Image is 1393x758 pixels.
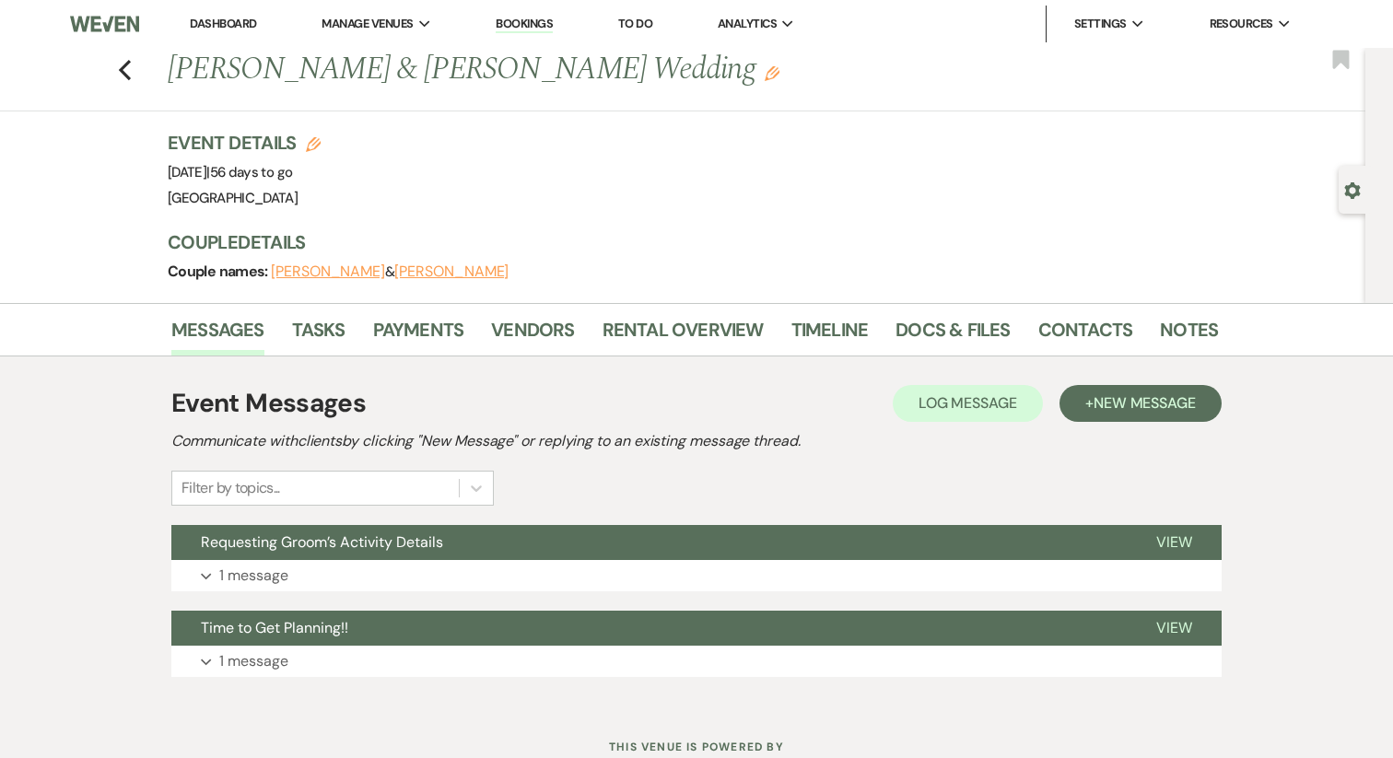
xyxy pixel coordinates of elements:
[1210,15,1273,33] span: Resources
[322,15,413,33] span: Manage Venues
[171,560,1222,591] button: 1 message
[206,163,292,181] span: |
[271,264,385,279] button: [PERSON_NAME]
[791,315,869,356] a: Timeline
[219,649,288,673] p: 1 message
[70,5,139,43] img: Weven Logo
[168,229,1200,255] h3: Couple Details
[895,315,1010,356] a: Docs & Files
[1156,532,1192,552] span: View
[271,262,509,281] span: &
[1094,393,1196,413] span: New Message
[491,315,574,356] a: Vendors
[201,532,443,552] span: Requesting Groom’s Activity Details
[168,130,321,156] h3: Event Details
[373,315,464,356] a: Payments
[171,611,1127,646] button: Time to Get Planning!!
[190,16,256,31] a: Dashboard
[171,646,1222,677] button: 1 message
[168,262,271,281] span: Couple names:
[618,16,652,31] a: To Do
[765,64,779,81] button: Edit
[171,384,366,423] h1: Event Messages
[603,315,764,356] a: Rental Overview
[1344,181,1361,198] button: Open lead details
[201,618,348,637] span: Time to Get Planning!!
[1038,315,1133,356] a: Contacts
[893,385,1043,422] button: Log Message
[1160,315,1218,356] a: Notes
[168,48,993,92] h1: [PERSON_NAME] & [PERSON_NAME] Wedding
[394,264,509,279] button: [PERSON_NAME]
[168,163,292,181] span: [DATE]
[210,163,293,181] span: 56 days to go
[181,477,280,499] div: Filter by topics...
[1156,618,1192,637] span: View
[1127,525,1222,560] button: View
[496,16,553,33] a: Bookings
[219,564,288,588] p: 1 message
[292,315,345,356] a: Tasks
[171,430,1222,452] h2: Communicate with clients by clicking "New Message" or replying to an existing message thread.
[919,393,1017,413] span: Log Message
[718,15,777,33] span: Analytics
[171,525,1127,560] button: Requesting Groom’s Activity Details
[1059,385,1222,422] button: +New Message
[1074,15,1127,33] span: Settings
[171,315,264,356] a: Messages
[168,189,298,207] span: [GEOGRAPHIC_DATA]
[1127,611,1222,646] button: View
